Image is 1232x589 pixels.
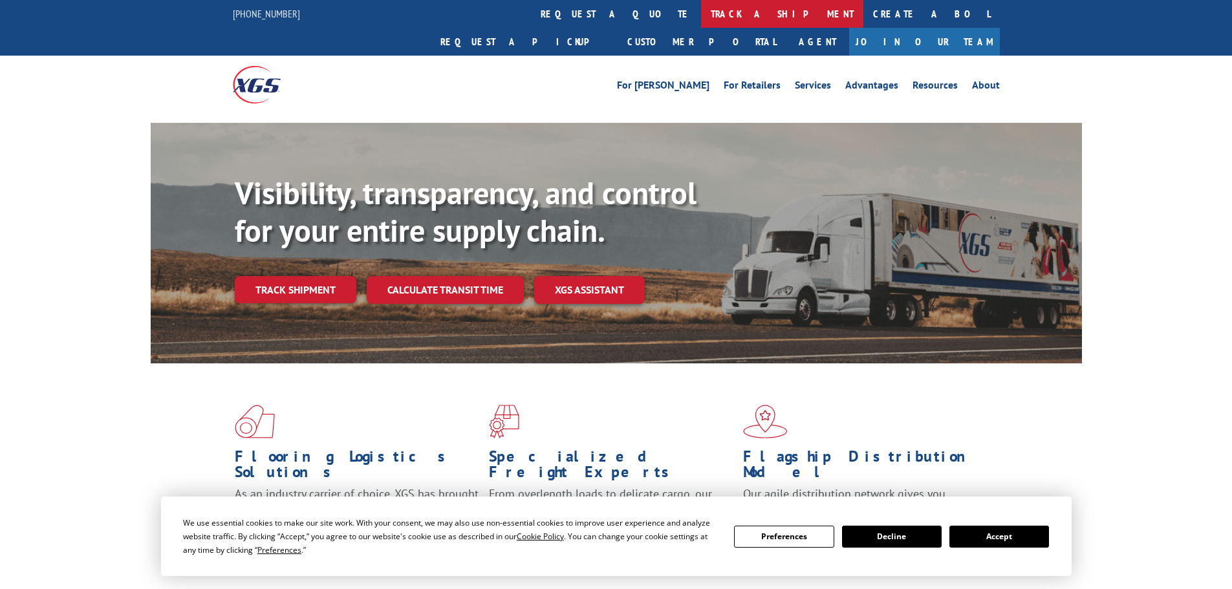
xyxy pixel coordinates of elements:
h1: Flagship Distribution Model [743,449,988,486]
h1: Flooring Logistics Solutions [235,449,479,486]
a: Join Our Team [849,28,1000,56]
span: Our agile distribution network gives you nationwide inventory management on demand. [743,486,981,517]
span: Cookie Policy [517,531,564,542]
a: Advantages [845,80,898,94]
div: We use essential cookies to make our site work. With your consent, we may also use non-essential ... [183,516,719,557]
a: Request a pickup [431,28,618,56]
button: Preferences [734,526,834,548]
a: XGS ASSISTANT [534,276,645,304]
button: Accept [949,526,1049,548]
img: xgs-icon-total-supply-chain-intelligence-red [235,405,275,438]
b: Visibility, transparency, and control for your entire supply chain. [235,173,697,250]
h1: Specialized Freight Experts [489,449,733,486]
a: Resources [913,80,958,94]
img: xgs-icon-focused-on-flooring-red [489,405,519,438]
a: Services [795,80,831,94]
div: Cookie Consent Prompt [161,497,1072,576]
p: From overlength loads to delicate cargo, our experienced staff knows the best way to move your fr... [489,486,733,544]
span: As an industry carrier of choice, XGS has brought innovation and dedication to flooring logistics... [235,486,479,532]
a: [PHONE_NUMBER] [233,7,300,20]
a: Agent [786,28,849,56]
a: For Retailers [724,80,781,94]
span: Preferences [257,544,301,555]
a: For [PERSON_NAME] [617,80,709,94]
a: Customer Portal [618,28,786,56]
a: About [972,80,1000,94]
button: Decline [842,526,942,548]
a: Calculate transit time [367,276,524,304]
img: xgs-icon-flagship-distribution-model-red [743,405,788,438]
a: Track shipment [235,276,356,303]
